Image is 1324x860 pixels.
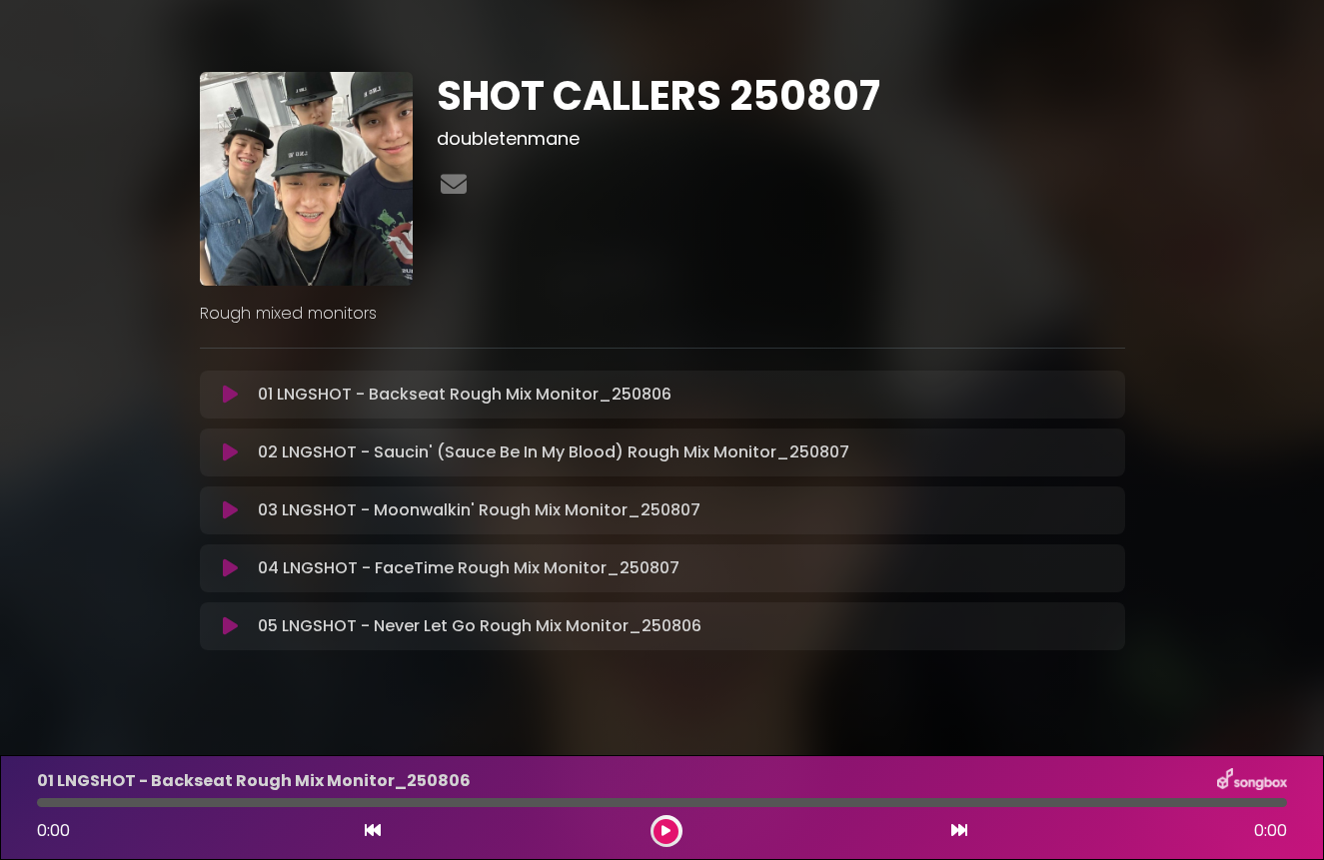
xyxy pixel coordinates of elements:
p: 04 LNGSHOT - FaceTime Rough Mix Monitor_250807 [258,556,679,580]
p: 01 LNGSHOT - Backseat Rough Mix Monitor_250806 [258,383,671,407]
p: 03 LNGSHOT - Moonwalkin' Rough Mix Monitor_250807 [258,498,700,522]
p: 02 LNGSHOT - Saucin' (Sauce Be In My Blood) Rough Mix Monitor_250807 [258,440,849,464]
p: Rough mixed monitors [200,302,1125,326]
p: 05 LNGSHOT - Never Let Go Rough Mix Monitor_250806 [258,614,701,638]
h3: doubletenmane [437,128,1125,150]
img: EhfZEEfJT4ehH6TTm04u [200,72,414,286]
h1: SHOT CALLERS 250807 [437,72,1125,120]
